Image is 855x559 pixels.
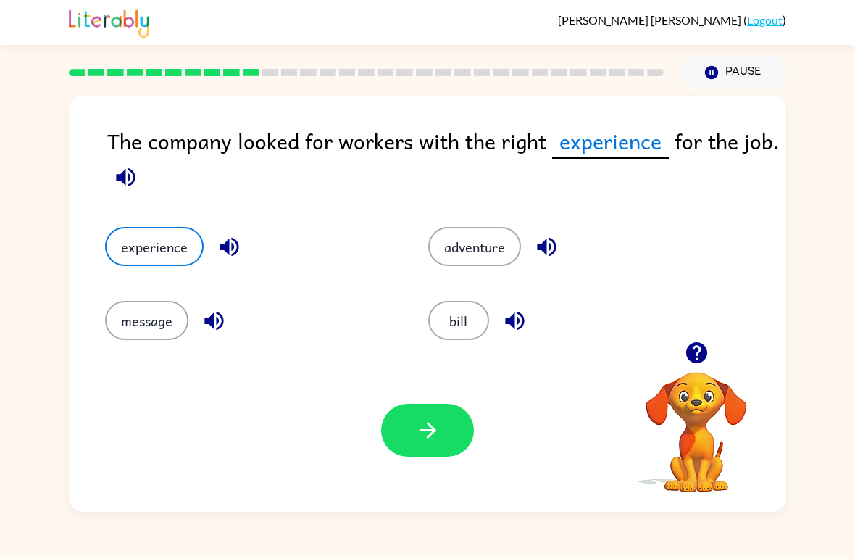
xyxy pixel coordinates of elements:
img: Literably [69,6,149,38]
video: Your browser must support playing .mp4 files to use Literably. Please try using another browser. [624,349,769,494]
div: The company looked for workers with the right for the job. [107,125,786,198]
span: [PERSON_NAME] [PERSON_NAME] [558,13,743,27]
a: Logout [747,13,783,27]
button: Pause [681,56,786,89]
div: ( ) [558,13,786,27]
button: bill [428,301,489,340]
button: message [105,301,188,340]
button: experience [105,227,204,266]
button: adventure [428,227,521,266]
span: experience [552,125,669,159]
